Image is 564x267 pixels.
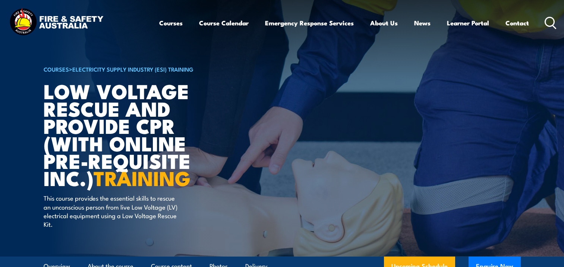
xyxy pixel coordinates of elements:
a: COURSES [44,65,69,73]
a: Contact [505,13,529,33]
h6: > [44,65,228,73]
a: Electricity Supply Industry (ESI) Training [72,65,193,73]
strong: TRAINING [94,162,190,193]
h1: Low Voltage Rescue and Provide CPR (with online Pre-requisite inc.) [44,82,228,186]
a: About Us [370,13,398,33]
a: Emergency Response Services [265,13,354,33]
a: Courses [159,13,183,33]
a: News [414,13,431,33]
p: This course provides the essential skills to rescue an unconscious person from live Low Voltage (... [44,194,180,229]
a: Course Calendar [199,13,249,33]
a: Learner Portal [447,13,489,33]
